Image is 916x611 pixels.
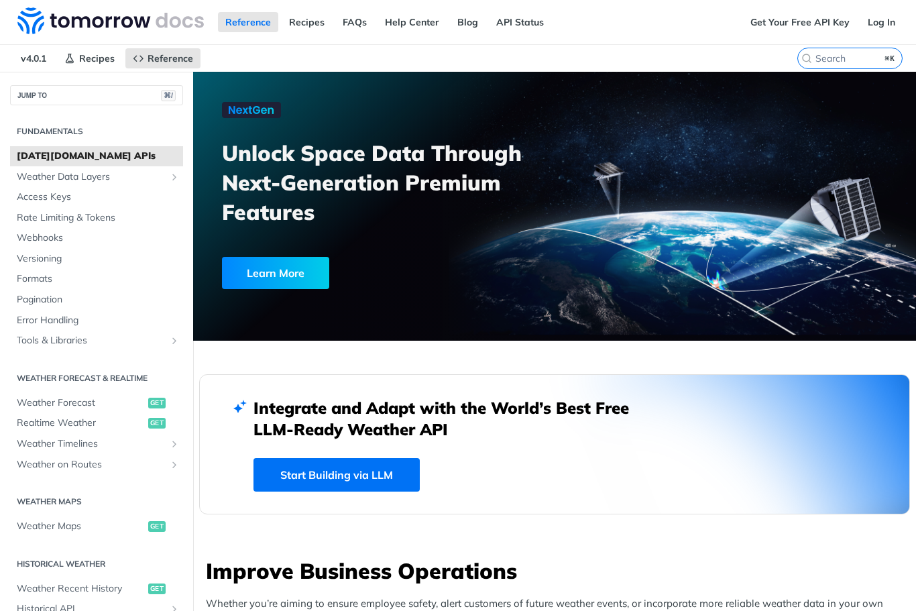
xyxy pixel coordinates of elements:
[206,556,910,586] h3: Improve Business Operations
[17,170,166,184] span: Weather Data Layers
[17,416,145,430] span: Realtime Weather
[10,187,183,207] a: Access Keys
[222,138,569,227] h3: Unlock Space Data Through Next-Generation Premium Features
[450,12,485,32] a: Blog
[10,290,183,310] a: Pagination
[801,53,812,64] svg: Search
[10,311,183,331] a: Error Handling
[222,257,329,289] div: Learn More
[148,584,166,594] span: get
[17,437,166,451] span: Weather Timelines
[10,455,183,475] a: Weather on RoutesShow subpages for Weather on Routes
[79,52,115,64] span: Recipes
[17,520,145,533] span: Weather Maps
[148,398,166,408] span: get
[10,579,183,599] a: Weather Recent Historyget
[10,208,183,228] a: Rate Limiting & Tokens
[10,228,183,248] a: Webhooks
[161,90,176,101] span: ⌘/
[169,335,180,346] button: Show subpages for Tools & Libraries
[10,372,183,384] h2: Weather Forecast & realtime
[10,393,183,413] a: Weather Forecastget
[743,12,857,32] a: Get Your Free API Key
[222,257,500,289] a: Learn More
[13,48,54,68] span: v4.0.1
[10,146,183,166] a: [DATE][DOMAIN_NAME] APIs
[222,102,281,118] img: NextGen
[10,269,183,289] a: Formats
[125,48,201,68] a: Reference
[860,12,903,32] a: Log In
[10,167,183,187] a: Weather Data LayersShow subpages for Weather Data Layers
[10,125,183,137] h2: Fundamentals
[17,293,180,307] span: Pagination
[17,150,180,163] span: [DATE][DOMAIN_NAME] APIs
[17,314,180,327] span: Error Handling
[148,521,166,532] span: get
[17,211,180,225] span: Rate Limiting & Tokens
[10,331,183,351] a: Tools & LibrariesShow subpages for Tools & Libraries
[148,418,166,429] span: get
[17,252,180,266] span: Versioning
[10,413,183,433] a: Realtime Weatherget
[282,12,332,32] a: Recipes
[253,458,420,492] a: Start Building via LLM
[10,496,183,508] h2: Weather Maps
[17,458,166,471] span: Weather on Routes
[10,558,183,570] h2: Historical Weather
[17,396,145,410] span: Weather Forecast
[17,582,145,596] span: Weather Recent History
[378,12,447,32] a: Help Center
[17,190,180,204] span: Access Keys
[17,334,166,347] span: Tools & Libraries
[17,231,180,245] span: Webhooks
[169,439,180,449] button: Show subpages for Weather Timelines
[218,12,278,32] a: Reference
[17,7,204,34] img: Tomorrow.io Weather API Docs
[169,459,180,470] button: Show subpages for Weather on Routes
[17,272,180,286] span: Formats
[253,397,649,440] h2: Integrate and Adapt with the World’s Best Free LLM-Ready Weather API
[335,12,374,32] a: FAQs
[10,85,183,105] button: JUMP TO⌘/
[10,434,183,454] a: Weather TimelinesShow subpages for Weather Timelines
[882,52,899,65] kbd: ⌘K
[489,12,551,32] a: API Status
[10,249,183,269] a: Versioning
[169,172,180,182] button: Show subpages for Weather Data Layers
[148,52,193,64] span: Reference
[10,516,183,537] a: Weather Mapsget
[57,48,122,68] a: Recipes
